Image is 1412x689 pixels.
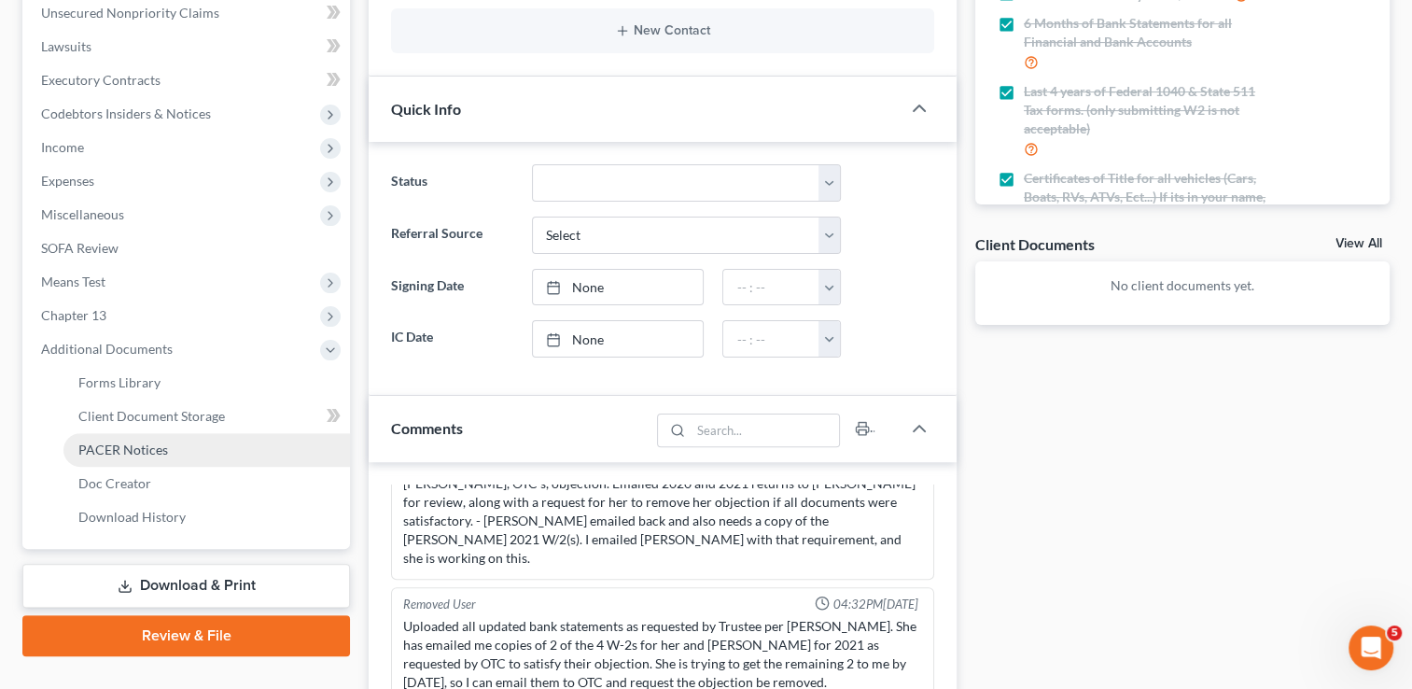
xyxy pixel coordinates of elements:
[22,615,350,656] a: Review & File
[41,139,84,155] span: Income
[78,374,161,390] span: Forms Library
[78,408,225,424] span: Client Document Storage
[990,276,1375,295] p: No client documents yet.
[533,270,704,305] a: None
[41,206,124,222] span: Miscellaneous
[41,307,106,323] span: Chapter 13
[63,400,350,433] a: Client Document Storage
[41,173,94,189] span: Expenses
[391,419,463,437] span: Comments
[1349,626,1393,670] iframe: Intercom live chat
[391,100,461,118] span: Quick Info
[78,475,151,491] span: Doc Creator
[63,433,350,467] a: PACER Notices
[382,217,522,254] label: Referral Source
[1024,14,1270,51] span: 6 Months of Bank Statements for all Financial and Bank Accounts
[41,341,173,357] span: Additional Documents
[63,467,350,500] a: Doc Creator
[1024,169,1270,225] span: Certificates of Title for all vehicles (Cars, Boats, RVs, ATVs, Ect...) If its in your name, we n...
[26,30,350,63] a: Lawsuits
[22,564,350,608] a: Download & Print
[691,415,839,446] input: Search...
[78,509,186,525] span: Download History
[41,274,105,289] span: Means Test
[41,72,161,88] span: Executory Contracts
[26,232,350,265] a: SOFA Review
[41,240,119,256] span: SOFA Review
[78,442,168,457] span: PACER Notices
[1024,82,1270,138] span: Last 4 years of Federal 1040 & State 511 Tax forms. (only submitting W2 is not acceptable)
[41,105,211,121] span: Codebtors Insiders & Notices
[533,321,704,357] a: None
[41,38,91,54] span: Lawsuits
[382,320,522,358] label: IC Date
[382,269,522,306] label: Signing Date
[723,270,819,305] input: -- : --
[1335,237,1382,250] a: View All
[403,456,922,568] div: [DATE] - [PERSON_NAME] emailed me her 2020 returns as requested to satisfy [PERSON_NAME], OTC's, ...
[63,366,350,400] a: Forms Library
[403,596,476,613] div: Removed User
[26,63,350,97] a: Executory Contracts
[41,5,219,21] span: Unsecured Nonpriority Claims
[833,596,918,613] span: 04:32PM[DATE]
[1387,626,1402,640] span: 5
[382,164,522,202] label: Status
[63,500,350,534] a: Download History
[406,23,919,38] button: New Contact
[723,321,819,357] input: -- : --
[975,234,1095,254] div: Client Documents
